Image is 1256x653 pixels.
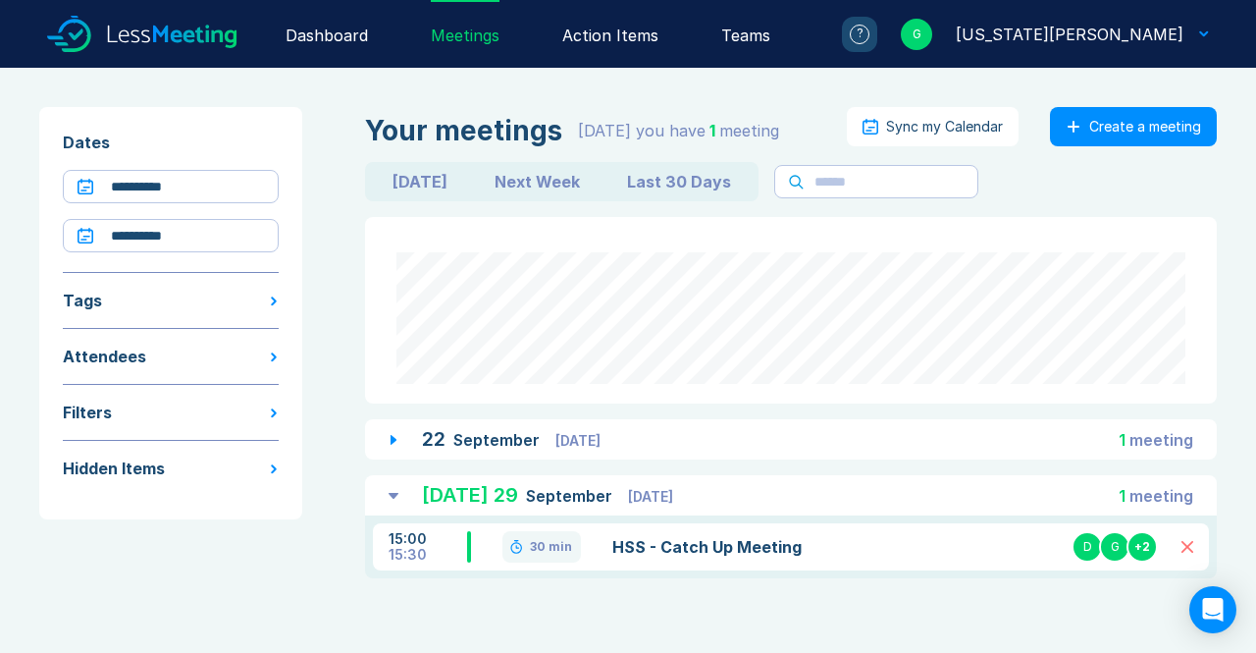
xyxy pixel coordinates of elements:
[1129,486,1193,506] span: meeting
[63,401,112,424] div: Filters
[1119,486,1125,506] span: 1
[1050,107,1217,146] button: Create a meeting
[530,539,572,555] div: 30 min
[471,166,603,197] button: Next Week
[1119,430,1125,450] span: 1
[1129,430,1193,450] span: meeting
[1089,119,1201,135] div: Create a meeting
[818,17,877,52] a: ?
[1189,586,1236,633] div: Open Intercom Messenger
[526,486,616,506] span: September
[63,457,165,480] div: Hidden Items
[847,107,1019,146] button: Sync my Calendar
[612,535,880,559] a: HSS - Catch Up Meeting
[901,19,932,50] div: G
[956,23,1183,46] div: Georgia Kellie
[850,25,869,44] div: ?
[63,131,279,154] div: Dates
[1099,531,1130,563] div: G
[578,119,779,142] div: [DATE] you have meeting
[63,289,102,312] div: Tags
[63,345,146,368] div: Attendees
[886,119,1003,135] div: Sync my Calendar
[603,166,755,197] button: Last 30 Days
[628,488,673,505] span: [DATE]
[453,430,544,450] span: September
[709,121,715,140] span: 1
[422,427,445,451] span: 22
[365,115,562,146] div: Your meetings
[389,547,467,563] div: 15:30
[422,483,518,507] span: [DATE] 29
[1181,541,1193,553] button: Delete
[555,432,601,449] span: [DATE]
[389,531,467,547] div: 15:00
[1126,531,1158,563] div: + 2
[369,166,471,197] button: [DATE]
[1072,531,1103,563] div: D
